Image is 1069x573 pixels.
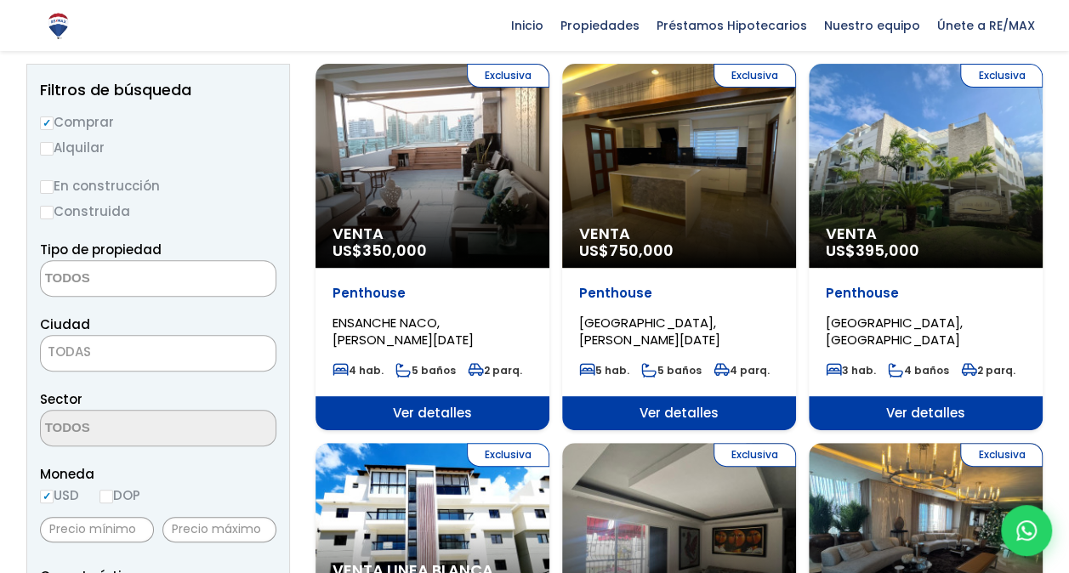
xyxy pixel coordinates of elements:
[826,240,919,261] span: US$
[100,490,113,503] input: DOP
[40,490,54,503] input: USD
[41,261,206,298] textarea: Search
[40,142,54,156] input: Alquilar
[40,463,276,485] span: Moneda
[40,180,54,194] input: En construcción
[856,240,919,261] span: 395,000
[40,390,82,408] span: Sector
[333,225,532,242] span: Venta
[40,335,276,372] span: TODAS
[562,396,796,430] span: Ver detalles
[41,411,206,447] textarea: Search
[714,363,770,377] span: 4 parq.
[333,363,384,377] span: 4 hab.
[41,340,276,364] span: TODAS
[395,363,456,377] span: 5 baños
[641,363,702,377] span: 5 baños
[333,314,474,349] span: ENSANCHE NACO, [PERSON_NAME][DATE]
[552,13,648,38] span: Propiedades
[809,396,1043,430] span: Ver detalles
[100,485,140,506] label: DOP
[40,82,276,99] h2: Filtros de búsqueda
[609,240,674,261] span: 750,000
[579,285,779,302] p: Penthouse
[40,175,276,196] label: En construcción
[40,241,162,258] span: Tipo de propiedad
[648,13,816,38] span: Préstamos Hipotecarios
[316,64,549,430] a: Exclusiva Venta US$350,000 Penthouse ENSANCHE NACO, [PERSON_NAME][DATE] 4 hab. 5 baños 2 parq. Ve...
[960,64,1043,88] span: Exclusiva
[826,314,963,349] span: [GEOGRAPHIC_DATA], [GEOGRAPHIC_DATA]
[562,64,796,430] a: Exclusiva Venta US$750,000 Penthouse [GEOGRAPHIC_DATA], [PERSON_NAME][DATE] 5 hab. 5 baños 4 parq...
[40,485,79,506] label: USD
[40,206,54,219] input: Construida
[929,13,1043,38] span: Únete a RE/MAX
[503,13,552,38] span: Inicio
[579,225,779,242] span: Venta
[961,363,1015,377] span: 2 parq.
[467,443,549,467] span: Exclusiva
[467,64,549,88] span: Exclusiva
[40,201,276,222] label: Construida
[809,64,1043,430] a: Exclusiva Venta US$395,000 Penthouse [GEOGRAPHIC_DATA], [GEOGRAPHIC_DATA] 3 hab. 4 baños 2 parq. ...
[826,225,1026,242] span: Venta
[468,363,522,377] span: 2 parq.
[40,517,154,542] input: Precio mínimo
[362,240,427,261] span: 350,000
[579,363,629,377] span: 5 hab.
[816,13,929,38] span: Nuestro equipo
[579,240,674,261] span: US$
[43,11,73,41] img: Logo de REMAX
[714,443,796,467] span: Exclusiva
[888,363,949,377] span: 4 baños
[40,315,90,333] span: Ciudad
[40,137,276,158] label: Alquilar
[826,363,876,377] span: 3 hab.
[40,116,54,130] input: Comprar
[48,343,91,360] span: TODAS
[826,285,1026,302] p: Penthouse
[162,517,276,542] input: Precio máximo
[579,314,720,349] span: [GEOGRAPHIC_DATA], [PERSON_NAME][DATE]
[960,443,1043,467] span: Exclusiva
[333,285,532,302] p: Penthouse
[714,64,796,88] span: Exclusiva
[40,111,276,133] label: Comprar
[316,396,549,430] span: Ver detalles
[333,240,427,261] span: US$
